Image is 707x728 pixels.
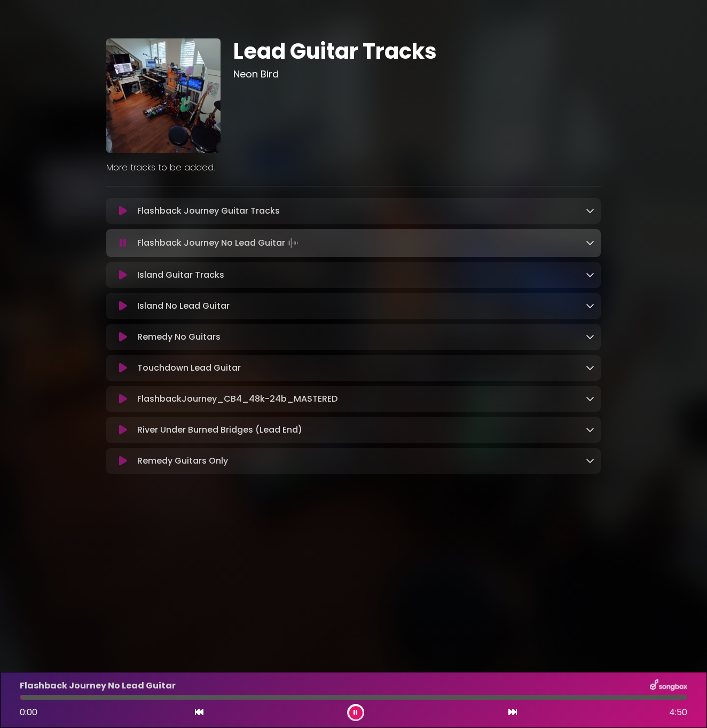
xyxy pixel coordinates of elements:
[137,269,224,281] p: Island Guitar Tracks
[106,161,601,174] p: More tracks to be added.
[233,38,601,64] h1: Lead Guitar Tracks
[137,205,280,217] p: Flashback Journey Guitar Tracks
[233,68,601,80] h3: Neon Bird
[137,300,230,312] p: Island No Lead Guitar
[137,455,228,467] p: Remedy Guitars Only
[137,331,221,343] p: Remedy No Guitars
[106,38,221,153] img: rmArDJfHT6qm0tY6uTOw
[137,236,300,251] p: Flashback Journey No Lead Guitar
[137,424,302,436] p: River Under Burned Bridges (Lead End)
[137,362,241,374] p: Touchdown Lead Guitar
[137,393,337,405] p: FlashbackJourney_CB4_48k-24b_MASTERED
[285,236,300,251] img: waveform4.gif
